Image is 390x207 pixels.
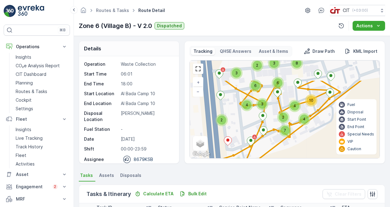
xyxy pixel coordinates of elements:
p: ⌘B [59,28,66,33]
button: Draw Path [301,48,337,55]
p: Start Time [84,71,118,77]
p: CIT Dashboard [16,71,46,77]
span: 8 [296,61,298,65]
a: Planning [13,79,70,87]
a: Fleet [13,151,70,160]
span: − [197,89,200,94]
p: End Location [84,100,118,107]
p: Date [84,136,118,142]
button: CIT(+03:00) [330,5,385,16]
span: 4 [303,117,305,121]
div: 4 [241,99,253,111]
p: End Point [347,124,364,129]
a: Routes & Tasks [96,8,129,13]
p: Fleet [16,116,58,122]
button: Clear Filters [323,189,365,199]
p: Live Tracking [16,135,43,141]
span: 6 [277,80,279,85]
p: Clear Filters [335,191,361,197]
p: CIT [343,7,350,14]
a: Settings [13,104,70,113]
img: logo_light-DOdMpM7g.png [18,5,44,17]
a: Homepage [80,9,87,14]
p: Al Bada Camp 10 [121,91,172,97]
p: Engagement [16,184,49,190]
p: ( +03:00 ) [352,8,368,13]
div: 3 [268,57,280,69]
div: 3 [256,98,268,110]
a: Zoom In [193,78,203,87]
a: CIT Dashboard [13,70,70,79]
a: View Fullscreen [193,64,203,73]
p: Assignee [84,156,104,162]
p: Settings [16,106,33,112]
div: 8 [291,57,303,69]
div: 2 [216,114,228,126]
div: 2 [251,59,263,72]
div: 6 [249,80,262,92]
p: QHSE Answers [220,48,251,54]
p: [DATE] [121,136,172,142]
button: Engagement2 [4,181,70,193]
p: Asset & Items [259,48,288,54]
span: Disposals [120,172,141,178]
p: Calculate ETA [143,191,174,197]
div: 7 [279,124,291,137]
button: Calculate ETA [132,190,176,197]
div: 4 [298,113,310,125]
button: Bulk Edit [177,190,209,197]
div: 10 [305,94,317,107]
button: KML Import [342,48,380,55]
p: End Time [84,81,118,87]
p: Disposal [347,110,363,115]
span: 2 [282,115,284,119]
span: 7 [284,128,286,133]
p: Actions [356,23,373,29]
p: Activities [16,161,35,167]
p: 8679KSB [134,156,153,162]
span: 4 [246,103,248,107]
span: 4 [293,103,296,108]
span: 3 [235,71,238,75]
span: 3 [273,61,275,65]
p: Routes & Tasks [16,88,47,95]
p: Operations [16,44,58,50]
a: Activities [13,160,70,168]
a: Track History [13,143,70,151]
p: Tasks & Itinerary [86,190,131,198]
p: 2 [54,184,57,189]
p: Track History [16,144,43,150]
p: Al Bada Camp 10 [121,100,172,107]
a: CO₂e Analysis Report [13,61,70,70]
a: Live Tracking [13,134,70,143]
div: 2 [277,111,289,123]
span: Route Detail [137,7,166,14]
button: Fleet [4,113,70,125]
p: MRF [16,196,58,202]
p: Caution [347,146,361,151]
div: 3 [230,67,243,79]
p: Cockpit [16,97,32,103]
p: Zone 6 (Village B) - V 2.0 [79,21,152,30]
p: Shift [84,146,118,152]
p: 06:01 [121,71,172,77]
button: MRF [4,193,70,205]
img: cit-logo_pOk6rL0.png [330,7,340,14]
img: logo [4,5,16,17]
p: Start Point [347,117,366,122]
a: Insights [13,53,70,61]
p: Operation [84,61,118,67]
span: 3 [261,102,263,106]
p: Draw Path [312,48,335,54]
span: 10 [309,98,313,103]
button: Operations [4,41,70,53]
p: Insights [16,127,31,133]
span: + [197,80,200,85]
p: Disposal Location [84,110,118,123]
a: Cockpit [13,96,70,104]
p: Details [84,45,101,52]
p: KML Import [353,48,377,54]
p: 18:00 [121,81,172,87]
span: 2 [220,118,223,122]
button: Asset [4,168,70,181]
